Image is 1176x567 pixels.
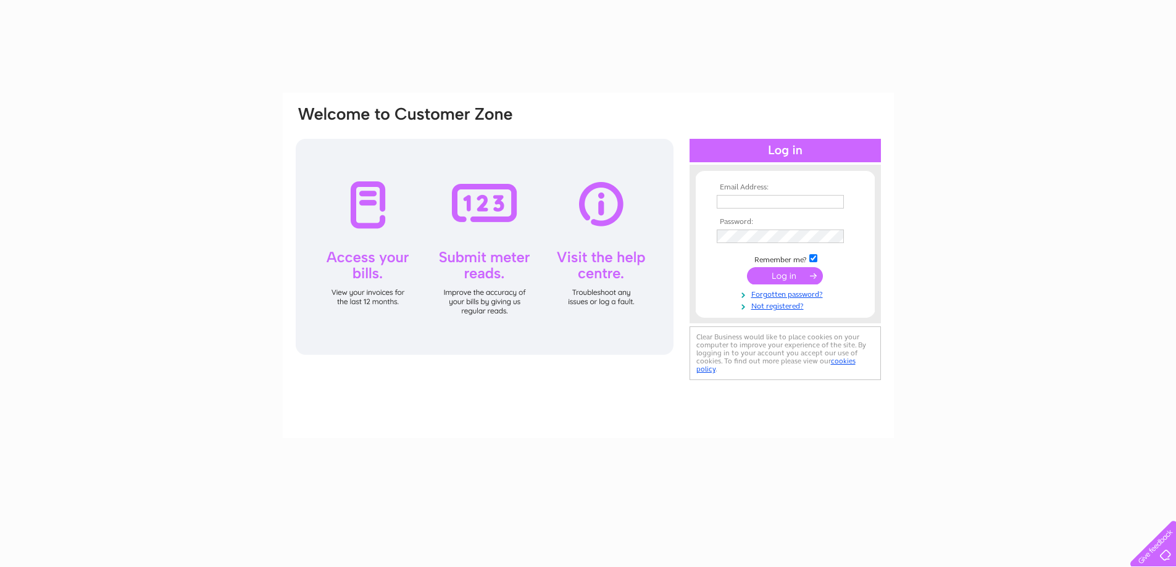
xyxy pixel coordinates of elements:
[714,252,857,265] td: Remember me?
[747,267,823,284] input: Submit
[717,288,857,299] a: Forgotten password?
[717,299,857,311] a: Not registered?
[714,218,857,226] th: Password:
[696,357,856,373] a: cookies policy
[690,326,881,380] div: Clear Business would like to place cookies on your computer to improve your experience of the sit...
[714,183,857,192] th: Email Address:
